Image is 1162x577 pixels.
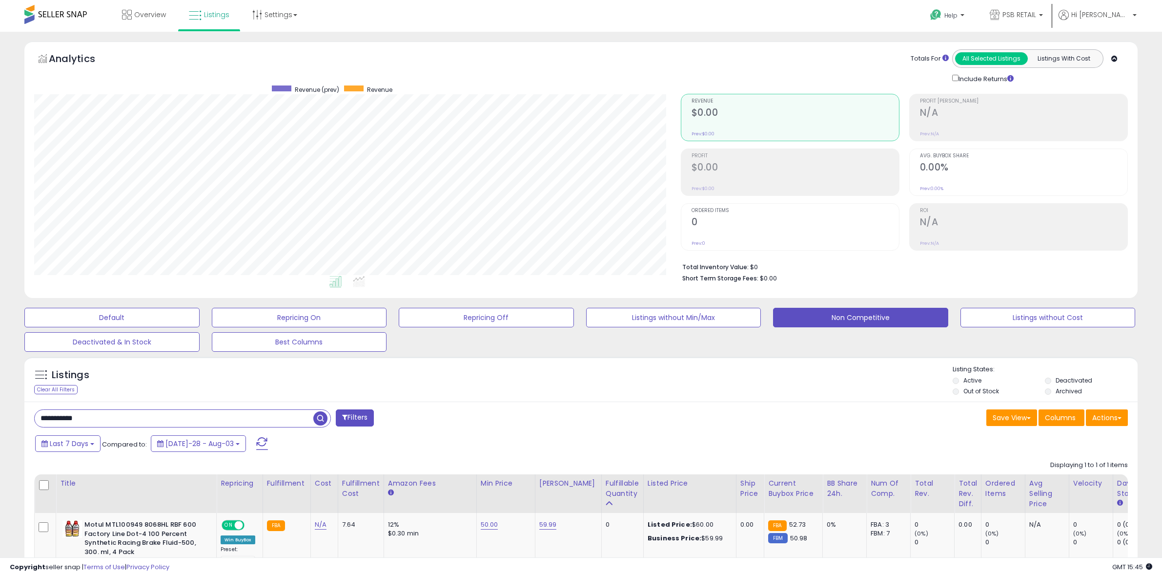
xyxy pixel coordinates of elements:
button: Default [24,308,200,327]
div: [PERSON_NAME] [539,478,597,489]
span: $0.00 [760,274,777,283]
button: Non Competitive [773,308,948,327]
span: PSB RETAIL [1002,10,1036,20]
button: [DATE]-28 - Aug-03 [151,435,246,452]
label: Deactivated [1056,376,1092,385]
span: Columns [1045,413,1076,423]
div: Fulfillment Cost [342,478,380,499]
div: Ship Price [740,478,760,499]
div: Amazon Fees [388,478,472,489]
a: Help [922,1,974,32]
h5: Listings [52,368,89,382]
b: Motul MTL100949 8068HL RBF 600 Factory Line Dot-4 100 Percent Synthetic Racing Brake Fluid-500, 3... [84,520,203,559]
button: Deactivated & In Stock [24,332,200,352]
small: (0%) [985,530,999,537]
span: 50.98 [790,534,808,543]
div: Ordered Items [985,478,1021,499]
a: Terms of Use [83,562,125,572]
span: Revenue [367,85,392,94]
div: $60.00 [648,520,729,529]
div: FBM: 7 [871,529,903,538]
span: Profit [PERSON_NAME] [920,99,1127,104]
div: 0% [827,520,859,529]
div: 0.00 [740,520,756,529]
div: Displaying 1 to 1 of 1 items [1050,461,1128,470]
div: 0 [1073,538,1113,547]
button: Filters [336,409,374,427]
button: Save View [986,409,1037,426]
span: [DATE]-28 - Aug-03 [165,439,234,449]
span: Help [944,11,958,20]
button: Listings without Min/Max [586,308,761,327]
button: Best Columns [212,332,387,352]
div: Include Returns [945,73,1025,84]
button: Repricing Off [399,308,574,327]
div: Min Price [481,478,531,489]
h2: 0 [692,216,899,230]
div: $0.30 min [388,529,469,538]
p: Listing States: [953,365,1138,374]
small: Prev: $0.00 [692,186,714,192]
span: Compared to: [102,440,147,449]
div: 0 [985,520,1025,529]
a: 59.99 [539,520,557,530]
div: 0 (0%) [1117,538,1157,547]
small: (0%) [915,530,928,537]
small: FBM [768,533,787,543]
span: Avg. Buybox Share [920,153,1127,159]
div: Num of Comp. [871,478,906,499]
span: ON [223,521,235,530]
div: 0 [1073,520,1113,529]
span: 52.73 [789,520,806,529]
small: FBA [768,520,786,531]
div: FBA: 3 [871,520,903,529]
span: Profit [692,153,899,159]
div: Fulfillment [267,478,306,489]
span: 2025-08-11 15:45 GMT [1112,562,1152,572]
small: Days In Stock. [1117,499,1123,508]
div: 0.00 [958,520,974,529]
button: Listings With Cost [1027,52,1100,65]
div: Preset: [221,546,255,568]
div: Current Buybox Price [768,478,818,499]
a: Hi [PERSON_NAME] [1059,10,1137,32]
div: Title [60,478,212,489]
h2: N/A [920,107,1127,120]
button: Actions [1086,409,1128,426]
span: Ordered Items [692,208,899,214]
div: Total Rev. [915,478,950,499]
div: 0 [915,520,954,529]
h2: $0.00 [692,107,899,120]
div: N/A [1029,520,1061,529]
a: 50.00 [481,520,498,530]
small: Prev: N/A [920,240,939,246]
label: Active [963,376,981,385]
b: Total Inventory Value: [682,263,749,271]
b: Listed Price: [648,520,692,529]
a: Privacy Policy [126,562,169,572]
div: Totals For [911,54,949,64]
h2: 0.00% [920,162,1127,175]
div: Clear All Filters [34,385,78,394]
span: Last 7 Days [50,439,88,449]
b: Business Price: [648,534,701,543]
div: Days In Stock [1117,478,1153,499]
div: 0 [606,520,636,529]
small: Prev: 0.00% [920,186,943,192]
div: $59.99 [648,534,729,543]
small: (0%) [1117,530,1131,537]
div: Fulfillable Quantity [606,478,639,499]
div: 0 (0%) [1117,520,1157,529]
label: Out of Stock [963,387,999,395]
b: Short Term Storage Fees: [682,274,758,282]
h2: N/A [920,216,1127,230]
div: Total Rev. Diff. [958,478,977,509]
div: Velocity [1073,478,1109,489]
div: Repricing [221,478,259,489]
span: ROI [920,208,1127,214]
div: BB Share 24h. [827,478,862,499]
strong: Copyright [10,562,45,572]
small: Prev: $0.00 [692,131,714,137]
div: Cost [315,478,334,489]
small: Prev: N/A [920,131,939,137]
